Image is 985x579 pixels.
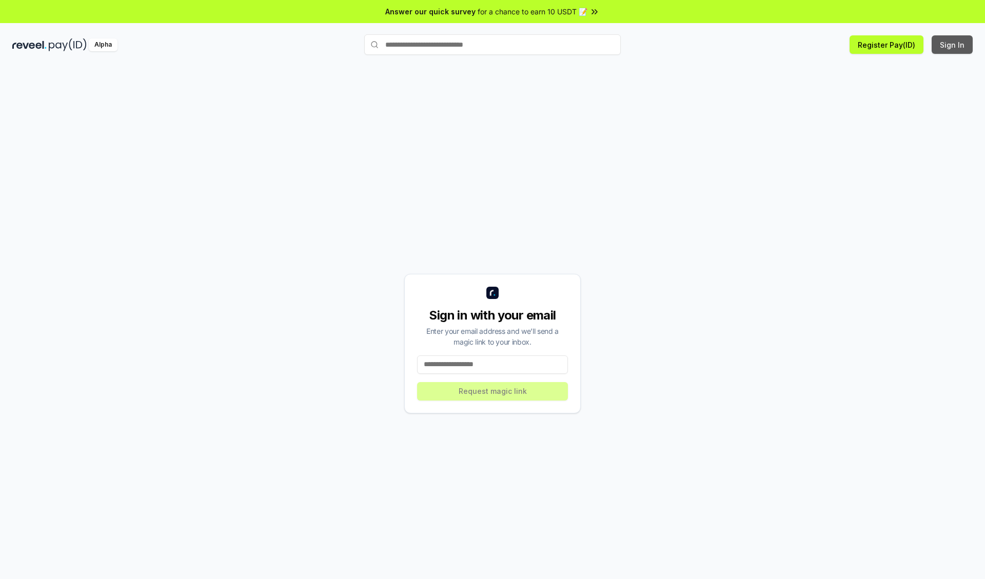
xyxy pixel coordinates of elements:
[417,307,568,324] div: Sign in with your email
[417,326,568,347] div: Enter your email address and we’ll send a magic link to your inbox.
[49,38,87,51] img: pay_id
[850,35,923,54] button: Register Pay(ID)
[486,287,499,299] img: logo_small
[478,6,587,17] span: for a chance to earn 10 USDT 📝
[932,35,973,54] button: Sign In
[89,38,117,51] div: Alpha
[12,38,47,51] img: reveel_dark
[385,6,476,17] span: Answer our quick survey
